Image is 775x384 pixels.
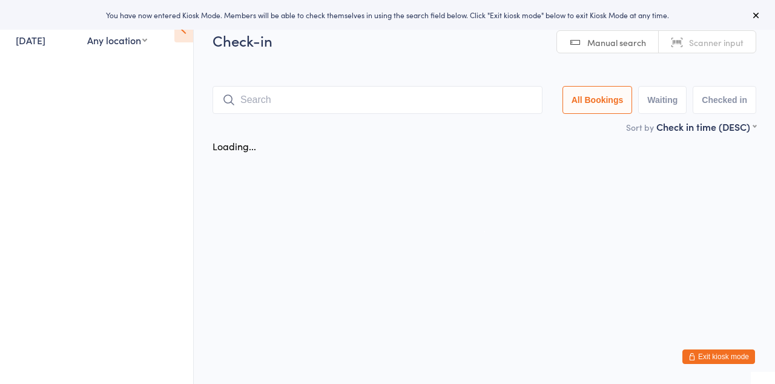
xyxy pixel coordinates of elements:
button: Waiting [638,86,687,114]
div: Check in time (DESC) [656,120,756,133]
span: Scanner input [689,36,744,48]
span: Manual search [587,36,646,48]
input: Search [213,86,542,114]
h2: Check-in [213,30,756,50]
button: All Bookings [562,86,633,114]
div: Any location [87,33,147,47]
label: Sort by [626,121,654,133]
div: Loading... [213,139,256,153]
button: Exit kiosk mode [682,349,755,364]
div: You have now entered Kiosk Mode. Members will be able to check themselves in using the search fie... [19,10,756,20]
a: [DATE] [16,33,45,47]
button: Checked in [693,86,756,114]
